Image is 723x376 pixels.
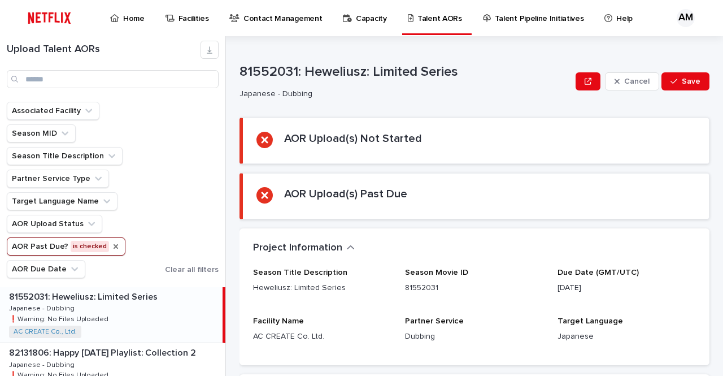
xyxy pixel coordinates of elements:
p: Japanese [558,331,696,343]
p: 82131806: Happy [DATE] Playlist: Collection 2 [9,345,198,358]
button: Save [661,72,709,90]
button: Cancel [605,72,659,90]
p: ❗️Warning: No Files Uploaded [9,313,111,323]
p: 81552031: Heweliusz: Limited Series [239,64,571,80]
span: Due Date (GMT/UTC) [558,269,639,276]
button: Season Title Description [7,147,123,165]
span: Facility Name [253,317,304,325]
h1: Upload Talent AORs [7,44,201,56]
span: Clear all filters [165,266,219,274]
button: Season MID [7,124,76,142]
span: Save [682,77,700,85]
button: AOR Upload Status [7,215,102,233]
button: AOR Due Date [7,260,85,278]
div: AM [677,9,695,27]
button: Associated Facility [7,102,99,120]
span: Cancel [624,77,650,85]
p: Heweliusz: Limited Series [253,282,391,294]
h2: AOR Upload(s) Not Started [284,132,422,145]
p: 81552031: Heweliusz: Limited Series [9,289,160,302]
span: Season Title Description [253,269,347,276]
h2: AOR Upload(s) Past Due [284,187,407,201]
span: Partner Service [405,317,464,325]
a: AC CREATE Co., Ltd. [14,328,77,336]
p: Japanese - Dubbing [9,302,77,313]
button: Clear all filters [160,261,219,278]
button: Target Language Name [7,192,117,210]
p: 81552031 [405,282,543,294]
img: ifQbXi3ZQGMSEF7WDB7W [23,7,76,29]
p: Japanese - Dubbing [239,89,567,99]
span: Target Language [558,317,623,325]
p: AC CREATE Co. Ltd. [253,331,391,343]
p: Dubbing [405,331,543,343]
span: Season Movie ID [405,269,468,276]
button: AOR Past Due? [7,237,125,256]
p: [DATE] [558,282,696,294]
button: Partner Service Type [7,170,109,188]
h2: Project Information [253,242,342,254]
button: Project Information [253,242,355,254]
p: Japanese - Dubbing [9,359,77,369]
input: Search [7,70,219,88]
